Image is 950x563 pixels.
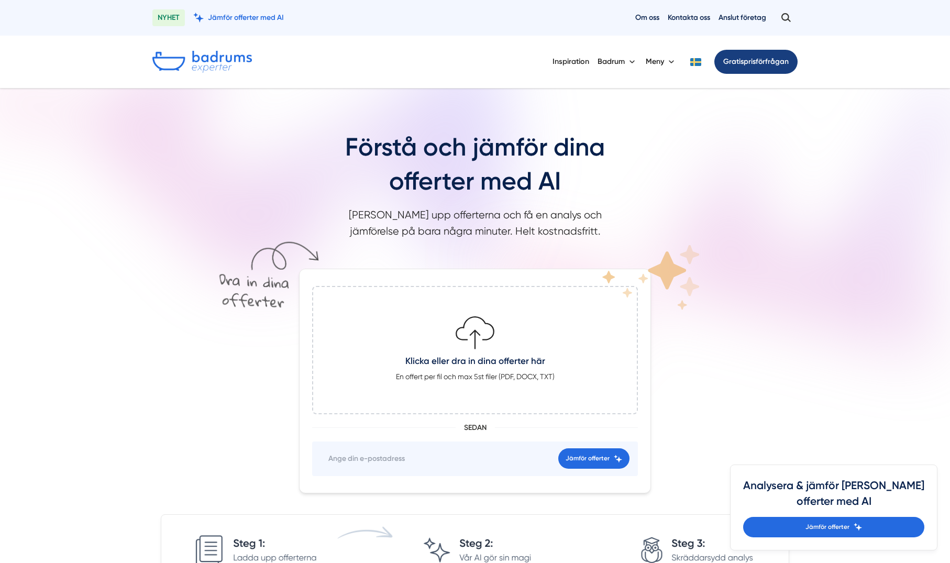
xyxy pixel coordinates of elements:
[558,448,629,469] button: Jämför offerter
[646,48,677,75] button: Meny
[341,207,609,245] p: [PERSON_NAME] upp offerterna och få en analys och jämförelse på bara några minuter. Helt kostnads...
[464,423,487,433] span: sedan
[719,13,766,23] a: Anslut företag
[553,48,589,75] a: Inspiration
[152,51,252,73] img: Badrumsexperter.se logotyp
[321,448,552,470] input: Ange din e-postadress
[208,13,284,23] span: Jämför offerter med AI
[205,233,321,316] img: Dra in offerter här.
[805,522,849,532] span: Jämför offerter
[714,50,798,74] a: Gratisprisförfrågan
[635,13,659,23] a: Om oss
[193,13,284,23] a: Jämför offerter med AI
[210,130,740,207] h1: Förstå och jämför dina offerter med AI
[668,13,710,23] a: Kontakta oss
[723,57,744,66] span: Gratis
[743,517,924,537] a: Jämför offerter
[152,9,185,26] span: NYHET
[743,478,924,517] h4: Analysera & jämför [PERSON_NAME] offerter med AI
[566,454,610,463] span: Jämför offerter
[598,48,637,75] button: Badrum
